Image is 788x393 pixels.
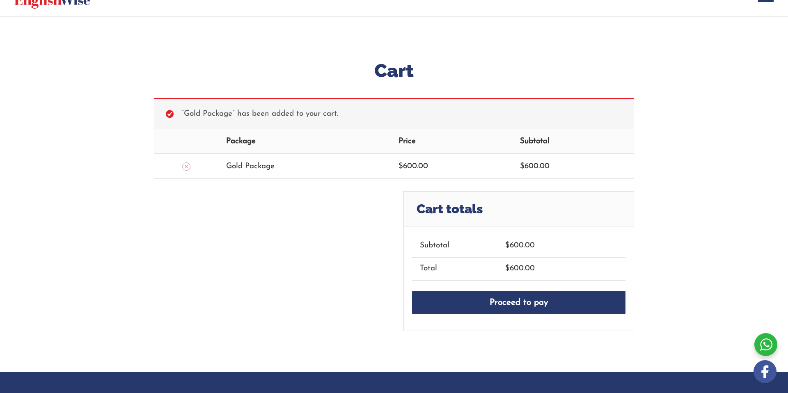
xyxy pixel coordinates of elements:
[520,162,525,170] span: $
[404,192,634,226] h2: Cart totals
[505,242,510,249] span: $
[512,129,634,154] th: Subtotal
[505,265,510,272] span: $
[399,162,403,170] span: $
[520,162,550,170] bdi: 600.00
[154,98,634,128] div: “Gold Package” has been added to your cart.
[505,242,535,249] bdi: 600.00
[399,162,428,170] bdi: 600.00
[754,360,777,383] img: white-facebook.png
[226,160,383,173] div: Gold Package
[154,58,634,84] h1: Cart
[412,291,625,315] a: Proceed to pay
[412,235,497,257] th: Subtotal
[412,257,497,280] th: Total
[505,265,535,272] bdi: 600.00
[391,129,512,154] th: Price
[218,129,391,154] th: Package
[182,162,190,171] a: Remove this item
